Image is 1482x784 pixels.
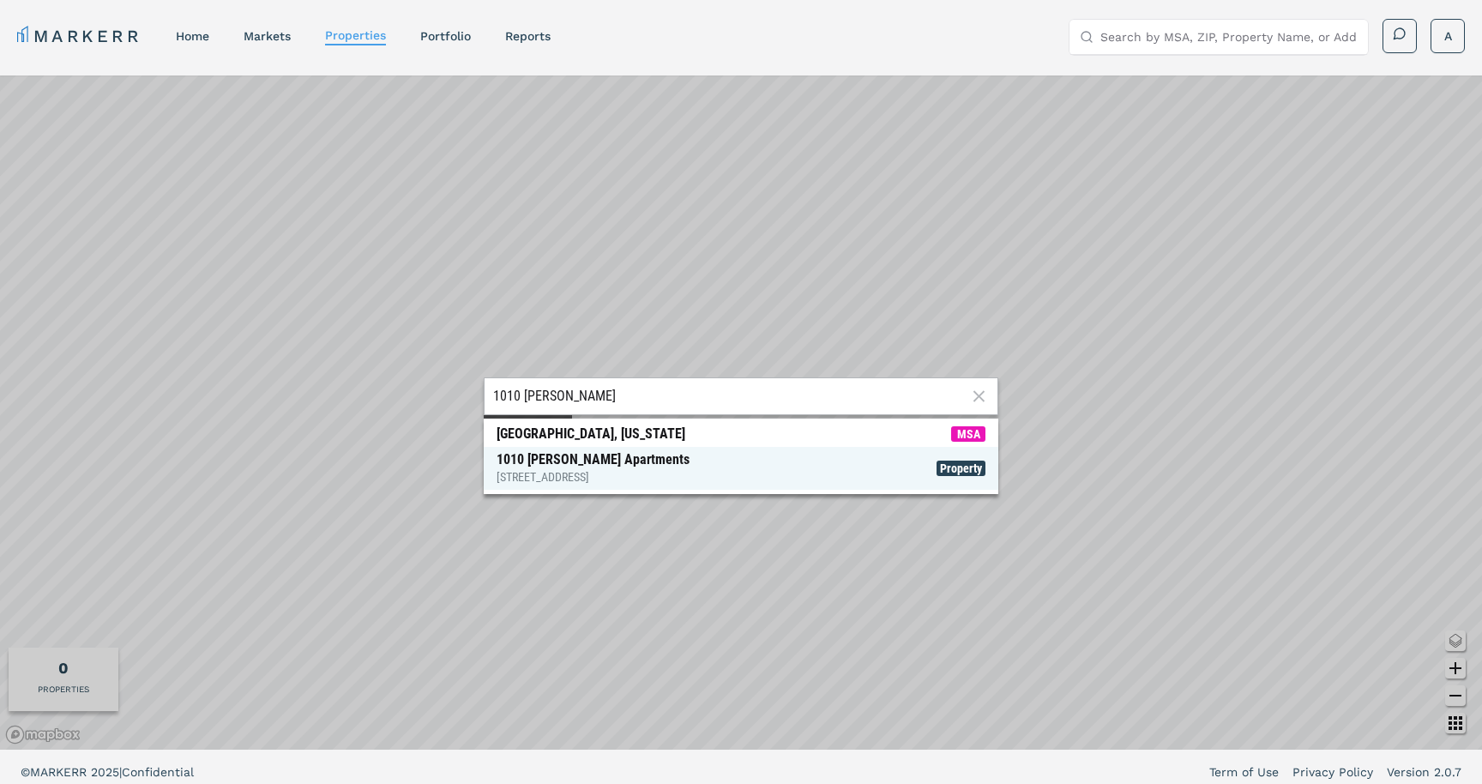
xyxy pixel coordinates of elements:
[1445,713,1466,733] button: Other options map button
[493,388,967,405] input: Search by property name, address, MSA or ZIP Code
[497,451,690,485] div: 1010 [PERSON_NAME] Apartments
[1431,19,1465,53] button: A
[91,765,122,779] span: 2025 |
[1445,685,1466,706] button: Zoom out map button
[1100,20,1358,54] input: Search by MSA, ZIP, Property Name, or Address
[951,426,985,442] span: MSA
[420,29,471,43] a: Portfolio
[17,24,142,48] a: MARKERR
[1445,658,1466,678] button: Zoom in map button
[58,656,69,679] div: Total of properties
[484,447,998,490] span: Search Bar Suggestion Item: 1010 Dilworth Apartments
[244,29,291,43] a: markets
[1444,27,1452,45] span: A
[1387,763,1461,781] a: Version 2.0.7
[30,765,91,779] span: MARKERR
[484,415,572,448] div: or Zoom in
[497,425,685,443] div: [GEOGRAPHIC_DATA], [US_STATE]
[38,683,89,696] div: PROPERTIES
[484,421,998,447] span: Search Bar Suggestion Item: Dilworth, Minnesota
[122,765,194,779] span: Confidential
[1292,763,1373,781] a: Privacy Policy
[1445,630,1466,651] button: Change style map button
[497,468,690,485] div: [STREET_ADDRESS]
[505,29,551,43] a: reports
[1209,763,1279,781] a: Term of Use
[325,28,386,42] a: properties
[937,461,985,476] span: Property
[21,765,30,779] span: ©
[5,725,81,745] a: Mapbox logo
[176,29,209,43] a: home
